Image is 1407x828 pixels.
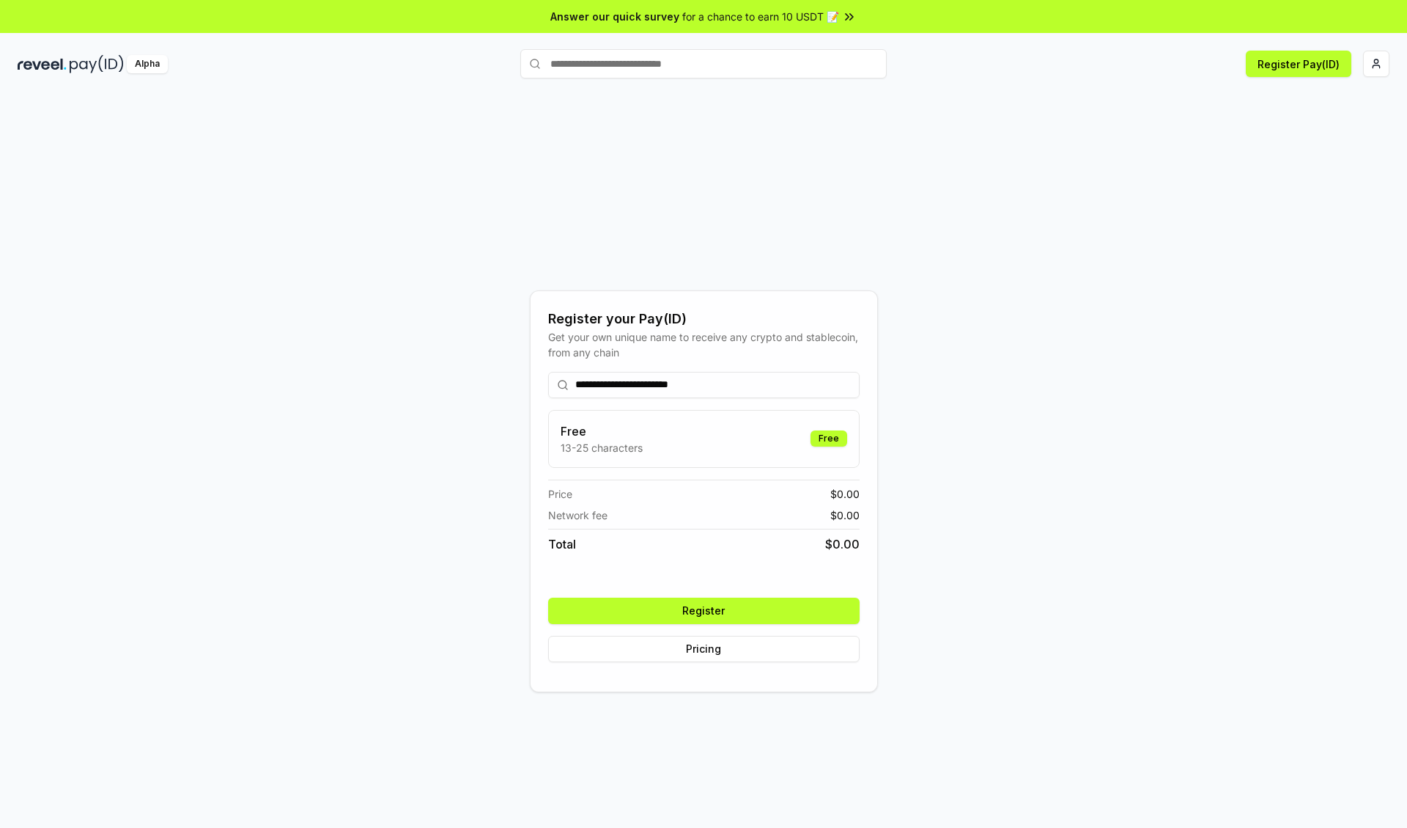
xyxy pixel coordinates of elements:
[830,508,860,523] span: $ 0.00
[682,9,839,24] span: for a chance to earn 10 USDT 📝
[548,636,860,662] button: Pricing
[561,422,643,440] h3: Free
[70,55,124,73] img: pay_id
[548,309,860,329] div: Register your Pay(ID)
[548,535,576,553] span: Total
[548,598,860,624] button: Register
[548,486,572,502] span: Price
[548,508,608,523] span: Network fee
[561,440,643,455] p: 13-25 characters
[548,329,860,360] div: Get your own unique name to receive any crypto and stablecoin, from any chain
[127,55,168,73] div: Alpha
[1246,51,1351,77] button: Register Pay(ID)
[18,55,67,73] img: reveel_dark
[825,535,860,553] span: $ 0.00
[810,431,847,447] div: Free
[830,486,860,502] span: $ 0.00
[550,9,679,24] span: Answer our quick survey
